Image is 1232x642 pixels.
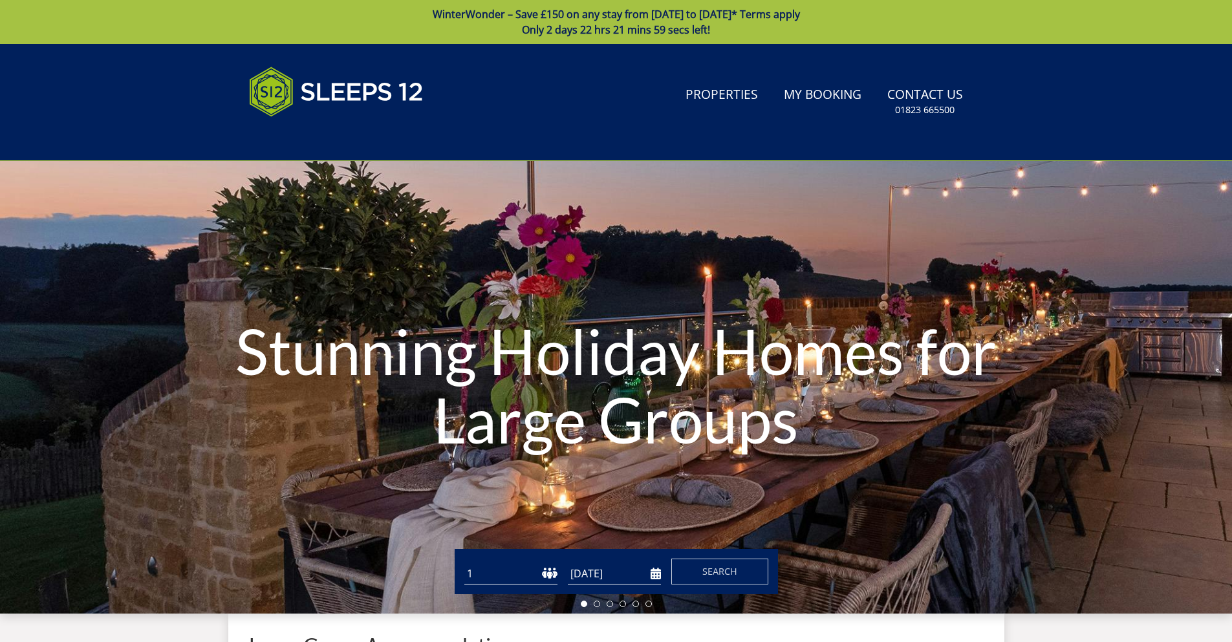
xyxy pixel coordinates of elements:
iframe: Customer reviews powered by Trustpilot [243,132,378,143]
h1: Stunning Holiday Homes for Large Groups [185,291,1048,479]
span: Search [702,565,737,577]
small: 01823 665500 [895,103,955,116]
a: My Booking [779,81,867,110]
input: Arrival Date [568,563,661,584]
button: Search [671,559,768,584]
a: Properties [680,81,763,110]
span: Only 2 days 22 hrs 21 mins 59 secs left! [522,23,710,37]
img: Sleeps 12 [249,59,424,124]
a: Contact Us01823 665500 [882,81,968,123]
